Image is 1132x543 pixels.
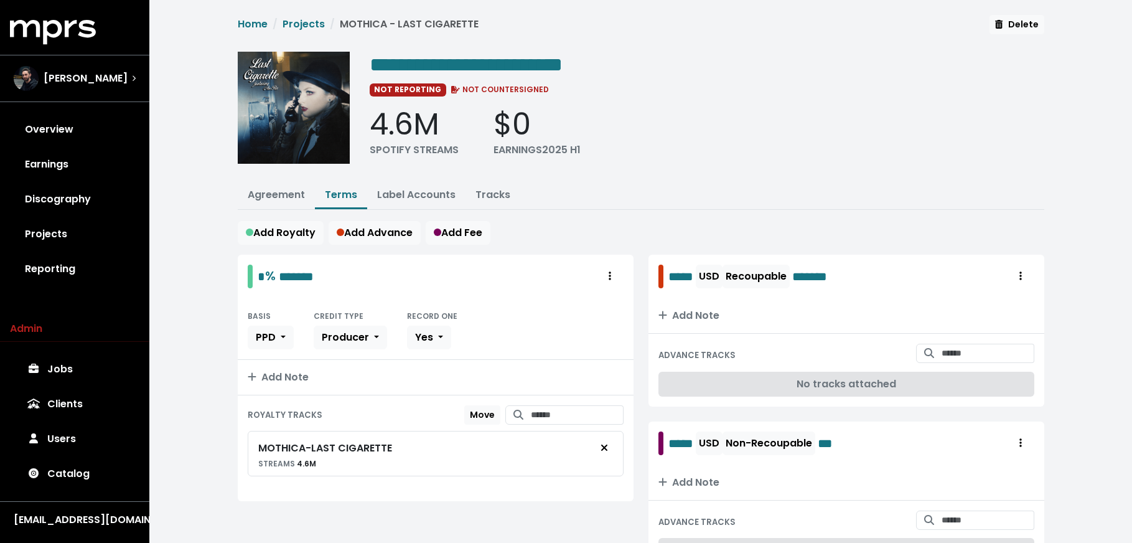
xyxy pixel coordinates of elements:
[407,311,457,321] small: RECORD ONE
[699,436,719,450] span: USD
[942,511,1034,530] input: Search for tracks by title and link them to this advance
[407,326,451,349] button: Yes
[10,387,139,422] a: Clients
[658,372,1034,397] div: No tracks attached
[531,405,624,425] input: Search for tracks by title and link them to this royalty
[648,298,1044,333] button: Add Note
[648,465,1044,500] button: Add Note
[10,182,139,217] a: Discography
[248,187,305,202] a: Agreement
[329,221,421,245] button: Add Advance
[238,52,350,164] img: Album cover for this project
[415,330,433,344] span: Yes
[470,408,495,421] span: Move
[258,441,392,456] div: MOTHICA - LAST CIGARETTE
[314,326,387,349] button: Producer
[238,221,324,245] button: Add Royalty
[370,143,459,158] div: SPOTIFY STREAMS
[14,66,39,91] img: The selected account / producer
[818,434,832,453] span: Edit value
[792,267,827,286] span: Edit value
[464,405,500,425] button: Move
[696,432,723,455] button: USD
[1007,432,1034,455] button: Royalty administration options
[989,15,1044,34] button: Delete
[699,269,719,283] span: USD
[668,434,693,453] span: Edit value
[723,432,815,455] button: Non-Recoupable
[325,17,479,32] li: MOTHICA - LAST CIGARETTE
[248,326,294,349] button: PPD
[434,225,482,240] span: Add Fee
[314,311,363,321] small: CREDIT TYPE
[265,267,276,285] span: %
[325,187,357,202] a: Terms
[658,475,719,489] span: Add Note
[726,436,812,450] span: Non-Recoupable
[10,352,139,387] a: Jobs
[726,269,787,283] span: Recoupable
[238,360,634,395] button: Add Note
[248,370,309,384] span: Add Note
[279,270,314,283] span: Edit value
[370,55,563,75] span: Edit value
[256,330,276,344] span: PPD
[283,17,325,31] a: Projects
[449,84,549,95] span: NOT COUNTERSIGNED
[658,516,736,528] small: ADVANCE TRACKS
[995,18,1038,31] span: Delete
[723,265,790,288] button: Recoupable
[475,187,510,202] a: Tracks
[238,17,268,31] a: Home
[10,422,139,456] a: Users
[246,225,316,240] span: Add Royalty
[493,106,581,143] div: $0
[668,267,693,286] span: Edit value
[248,311,271,321] small: BASIS
[258,458,316,469] small: 4.6M
[493,143,581,158] div: EARNINGS 2025 H1
[10,217,139,252] a: Projects
[10,112,139,147] a: Overview
[377,187,456,202] a: Label Accounts
[10,512,139,528] button: [EMAIL_ADDRESS][DOMAIN_NAME]
[426,221,490,245] button: Add Fee
[44,71,128,86] span: [PERSON_NAME]
[10,147,139,182] a: Earnings
[596,265,624,288] button: Royalty administration options
[696,265,723,288] button: USD
[1007,265,1034,288] button: Royalty administration options
[10,24,96,39] a: mprs logo
[322,330,369,344] span: Producer
[942,344,1034,363] input: Search for tracks by title and link them to this advance
[258,270,265,283] span: Edit value
[248,409,322,421] small: ROYALTY TRACKS
[238,17,479,42] nav: breadcrumb
[10,252,139,286] a: Reporting
[14,512,136,527] div: [EMAIL_ADDRESS][DOMAIN_NAME]
[658,349,736,361] small: ADVANCE TRACKS
[658,308,719,323] span: Add Note
[258,458,295,469] span: STREAMS
[591,437,618,460] button: Remove royalty target
[370,106,459,143] div: 4.6M
[337,225,413,240] span: Add Advance
[10,456,139,491] a: Catalog
[370,83,447,96] span: NOT REPORTING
